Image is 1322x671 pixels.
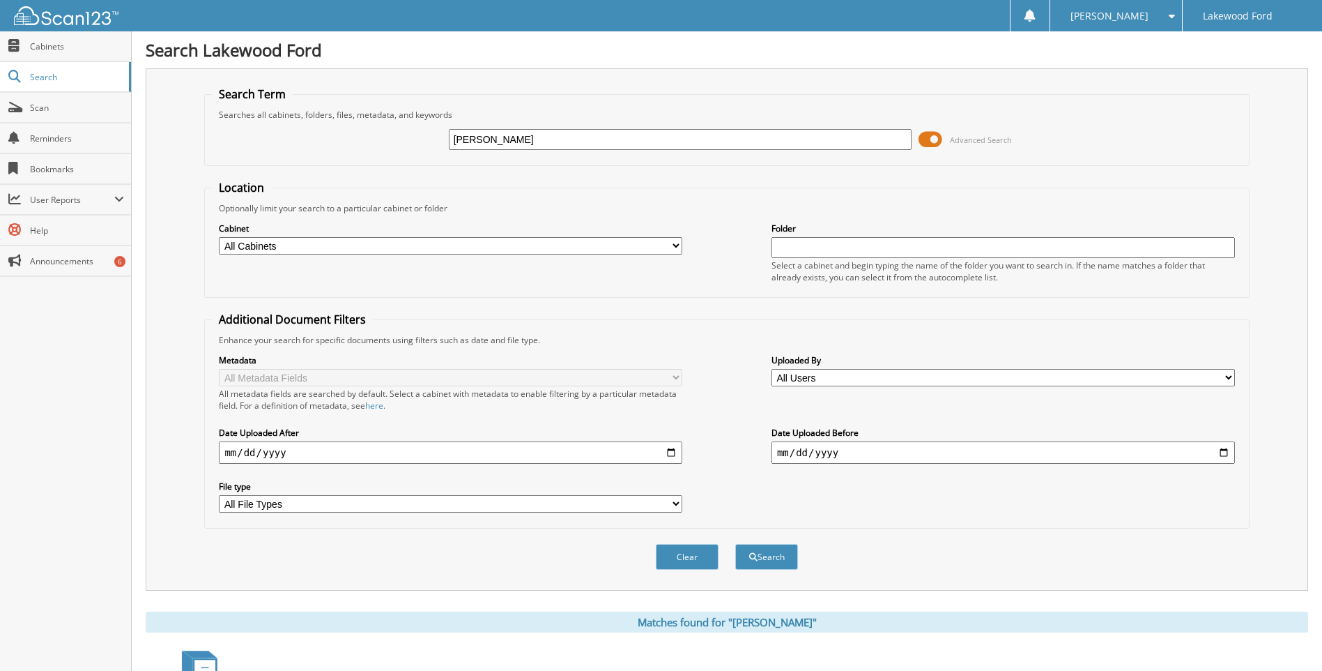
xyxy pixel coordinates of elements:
span: Advanced Search [950,135,1012,145]
div: All metadata fields are searched by default. Select a cabinet with metadata to enable filtering b... [219,388,682,412]
legend: Search Term [212,86,293,102]
button: Search [735,544,798,570]
a: here [365,400,383,412]
div: Optionally limit your search to a particular cabinet or folder [212,202,1241,214]
label: Cabinet [219,223,682,234]
span: [PERSON_NAME] [1070,12,1148,20]
div: 6 [114,256,125,267]
input: start [219,442,682,464]
label: Metadata [219,354,682,366]
h1: Search Lakewood Ford [146,38,1308,61]
span: Cabinets [30,40,124,52]
span: Lakewood Ford [1203,12,1273,20]
span: Scan [30,102,124,114]
label: Date Uploaded Before [771,427,1235,439]
span: User Reports [30,194,114,206]
span: Help [30,225,124,236]
legend: Location [212,180,271,195]
span: Reminders [30,133,124,144]
span: Search [30,71,122,83]
legend: Additional Document Filters [212,312,373,327]
div: Enhance your search for specific documents using filters such as date and file type. [212,334,1241,346]
label: Uploaded By [771,354,1235,366]
img: scan123-logo-white.svg [14,6,118,25]
div: Matches found for "[PERSON_NAME]" [146,612,1308,633]
span: Bookmarks [30,163,124,175]
label: Date Uploaded After [219,427,682,439]
input: end [771,442,1235,464]
div: Select a cabinet and begin typing the name of the folder you want to search in. If the name match... [771,259,1235,283]
label: File type [219,481,682,492]
label: Folder [771,223,1235,234]
div: Searches all cabinets, folders, files, metadata, and keywords [212,109,1241,121]
span: Announcements [30,255,124,267]
button: Clear [656,544,718,570]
